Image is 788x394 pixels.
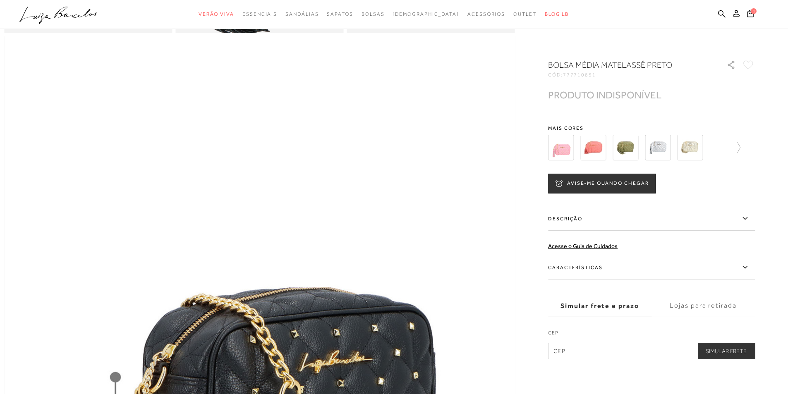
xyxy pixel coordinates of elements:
span: Mais cores [548,126,755,131]
span: Sapatos [327,11,353,17]
a: Acesse o Guia de Cuidados [548,243,618,249]
a: categoryNavScreenReaderText [327,7,353,22]
span: Sandálias [285,11,319,17]
span: Acessórios [467,11,505,17]
input: CEP [548,343,755,359]
img: BOLSA MÉDIA MATELASSÊ METALIZADO DOURADO [677,135,703,160]
label: Descrição [548,207,755,231]
button: AVISE-ME QUANDO CHEGAR [548,174,656,193]
span: [DEMOGRAPHIC_DATA] [393,11,459,17]
img: BOLSA MÉDIA MATELASSÊ EM COURO METALIZADO PRATA [645,135,671,160]
img: BOLSA MÉDIA EM COURO ROSA CEREJEIRA COM MATELASSÊ E REBITES [548,135,574,160]
button: Simular Frete [697,343,755,359]
div: CÓD: [548,72,714,77]
label: Simular frete e prazo [548,295,651,317]
a: categoryNavScreenReaderText [467,7,505,22]
label: CEP [548,329,755,341]
span: Verão Viva [199,11,234,17]
span: 777710851 [563,72,596,78]
label: Características [548,256,755,279]
span: Essenciais [242,11,277,17]
span: BLOG LB [545,11,569,17]
button: 1 [745,9,756,20]
a: BLOG LB [545,7,569,22]
a: noSubCategoriesText [393,7,459,22]
img: BOLSA MÉDIA EM COURO ROSA MELANCIA COM MATELASSÊ E REBITES [580,135,606,160]
span: Outlet [513,11,537,17]
a: categoryNavScreenReaderText [242,7,277,22]
img: BOLSA MÉDIA EM COURO VERDE OLIVA COM MATELASSÊ E REBITES [613,135,638,160]
span: 1 [751,8,757,14]
a: categoryNavScreenReaderText [285,7,319,22]
h1: BOLSA MÉDIA MATELASSÊ PRETO [548,59,703,71]
label: Lojas para retirada [651,295,755,317]
a: categoryNavScreenReaderText [199,7,234,22]
div: PRODUTO INDISPONÍVEL [548,91,661,99]
a: categoryNavScreenReaderText [513,7,537,22]
a: categoryNavScreenReaderText [362,7,385,22]
span: Bolsas [362,11,385,17]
